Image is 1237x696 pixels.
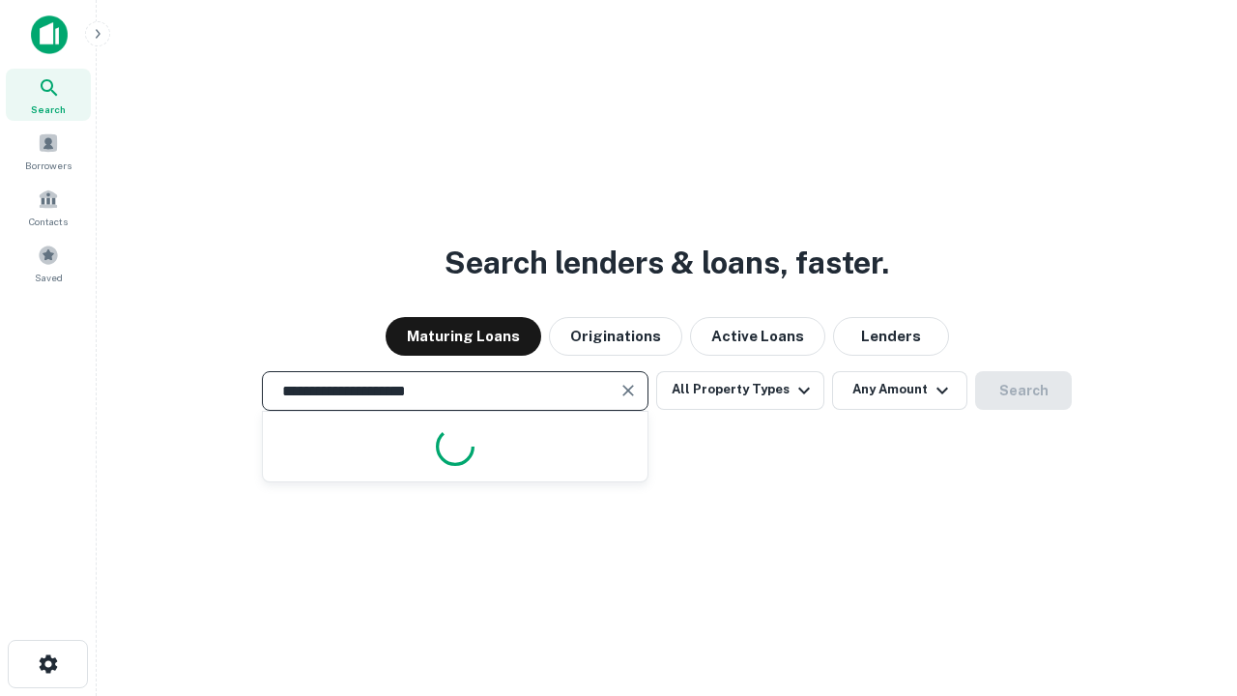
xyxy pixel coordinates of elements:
[833,317,949,356] button: Lenders
[25,158,72,173] span: Borrowers
[690,317,825,356] button: Active Loans
[6,237,91,289] a: Saved
[386,317,541,356] button: Maturing Loans
[29,214,68,229] span: Contacts
[549,317,682,356] button: Originations
[6,125,91,177] a: Borrowers
[35,270,63,285] span: Saved
[656,371,824,410] button: All Property Types
[6,181,91,233] a: Contacts
[832,371,967,410] button: Any Amount
[1140,541,1237,634] iframe: Chat Widget
[615,377,642,404] button: Clear
[6,69,91,121] a: Search
[31,101,66,117] span: Search
[31,15,68,54] img: capitalize-icon.png
[445,240,889,286] h3: Search lenders & loans, faster.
